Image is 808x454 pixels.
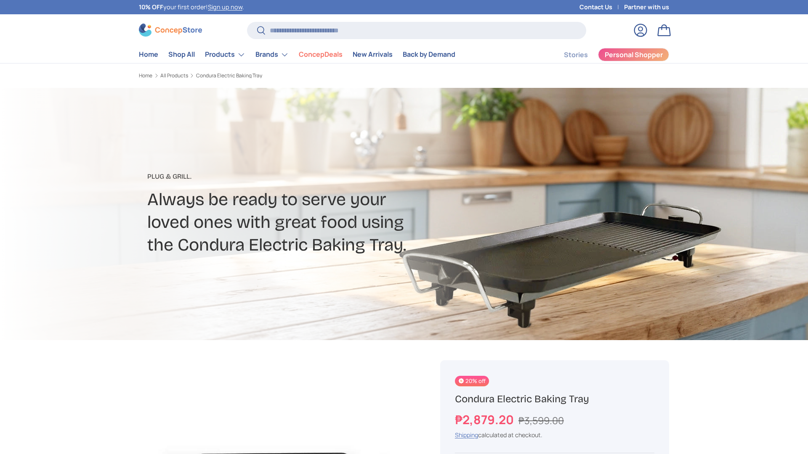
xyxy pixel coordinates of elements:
a: Condura Electric Baking Tray [196,73,262,78]
a: All Products [160,73,188,78]
p: your first order! . [139,3,244,12]
a: Shipping [455,431,478,439]
a: New Arrivals [353,46,393,63]
span: 20% off [455,376,489,386]
h1: Condura Electric Baking Tray [455,393,654,406]
img: ConcepStore [139,24,202,37]
s: ₱3,599.00 [518,414,564,427]
a: Partner with us [624,3,669,12]
a: Products [205,46,245,63]
a: Back by Demand [403,46,455,63]
div: calculated at checkout. [455,430,654,439]
a: Contact Us [579,3,624,12]
a: Home [139,73,152,78]
strong: 10% OFF [139,3,163,11]
a: ConcepDeals [299,46,343,63]
a: Home [139,46,158,63]
summary: Products [200,46,250,63]
a: Personal Shopper [598,48,669,61]
a: Brands [255,46,289,63]
span: Personal Shopper [605,51,663,58]
a: Stories [564,47,588,63]
nav: Breadcrumbs [139,72,420,79]
nav: Secondary [544,46,669,63]
a: Sign up now [208,3,242,11]
nav: Primary [139,46,455,63]
a: Shop All [168,46,195,63]
h2: Always be ready to serve your loved ones with great food using the Condura Electric Baking Tray. [147,188,470,256]
summary: Brands [250,46,294,63]
p: Plug & Grill. [147,172,470,182]
strong: ₱2,879.20 [455,411,516,428]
